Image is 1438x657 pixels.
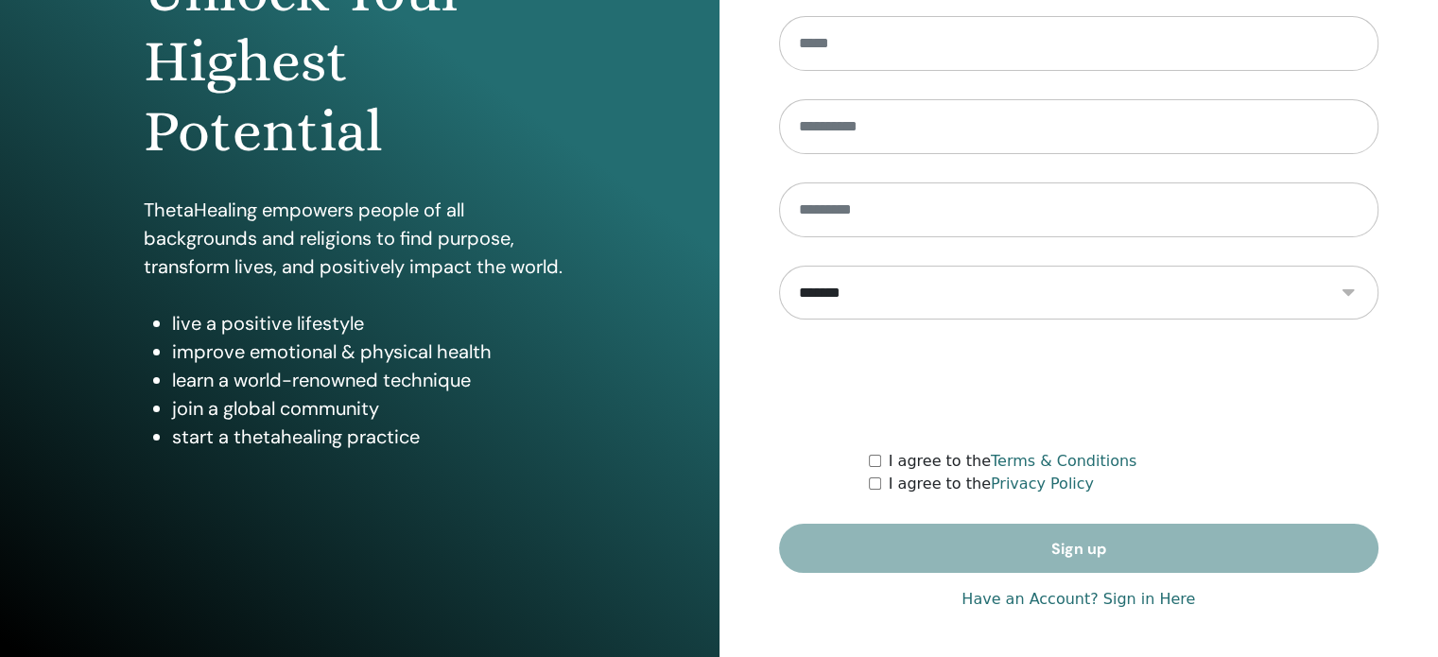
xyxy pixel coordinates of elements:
[935,348,1222,422] iframe: reCAPTCHA
[991,452,1136,470] a: Terms & Conditions
[172,309,576,337] li: live a positive lifestyle
[172,337,576,366] li: improve emotional & physical health
[962,588,1195,611] a: Have an Account? Sign in Here
[889,450,1137,473] label: I agree to the
[889,473,1094,495] label: I agree to the
[172,366,576,394] li: learn a world-renowned technique
[144,196,576,281] p: ThetaHealing empowers people of all backgrounds and religions to find purpose, transform lives, a...
[172,394,576,423] li: join a global community
[991,475,1094,493] a: Privacy Policy
[172,423,576,451] li: start a thetahealing practice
